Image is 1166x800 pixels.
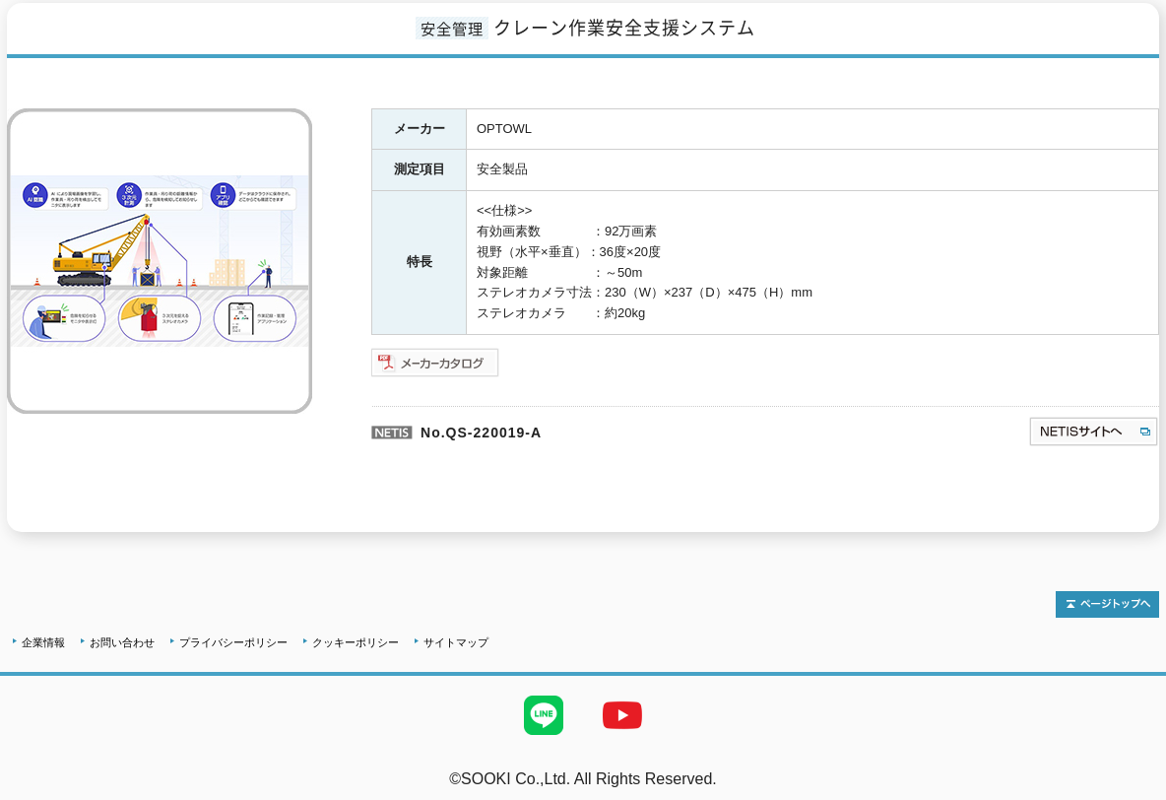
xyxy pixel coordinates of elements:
a: メーカーカタログ [371,360,500,374]
p: No.QS-220019-A [371,406,838,453]
td: <<仕様>> 有効画素数 ：92万画素 視野（水平×垂直）：36度×20度 対象距離 ：～50m ステレオカメラ寸法：230（W）×237（D）×475（H）mm ステレオカメラ ：約20kg [467,191,1159,335]
a: プライバシーポリシー [179,636,288,648]
th: メーカー [372,108,467,150]
a: お問い合わせ [90,636,155,648]
a: クッキーポリシー [312,636,399,648]
img: YouTube [583,676,662,755]
img: クレーン作業安全支援システム [7,108,312,414]
a: 企業情報 [22,636,65,648]
th: 特長 [372,191,467,335]
img: LINE [504,676,583,755]
td: 安全製品 [467,150,1159,191]
img: メーカーカタログ [371,347,500,378]
th: 測定項目 [372,150,467,191]
img: トップページへ [1056,591,1159,618]
span: クレーン作業安全支援システム [493,14,755,40]
img: NETISサイトへ [1028,416,1159,447]
a: サイトマップ [423,636,488,648]
td: OPTOWL [467,108,1159,150]
span: 安全管理 [416,17,488,39]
